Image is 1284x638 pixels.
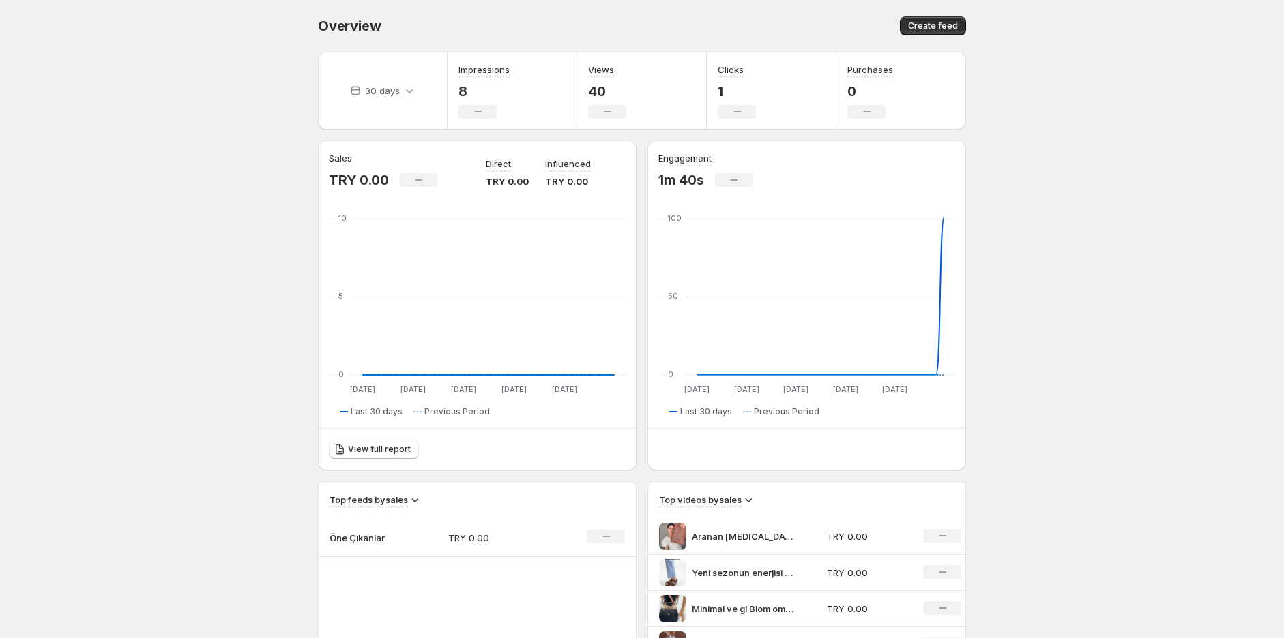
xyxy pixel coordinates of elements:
p: Minimal ve gl Blom omuz antasyla sadelii zarafete dntr Gnlkten zel ana her stile uyum salayan tas... [692,602,794,616]
p: TRY 0.00 [827,566,907,579]
text: [DATE] [882,384,907,394]
span: View full report [348,444,411,455]
span: Last 30 days [351,406,403,417]
text: [DATE] [552,384,577,394]
text: [DATE] [833,384,858,394]
span: Create feed [908,20,958,31]
text: [DATE] [734,384,759,394]
text: 0 [338,369,344,379]
text: 100 [668,213,682,223]
p: TRY 0.00 [545,174,591,188]
text: [DATE] [350,384,375,394]
text: 0 [668,369,673,379]
img: Minimal ve gl Blom omuz antasyla sadelii zarafete dntr Gnlkten zel ana her stile uyum salayan tas... [659,595,686,622]
p: TRY 0.00 [827,602,907,616]
img: Yeni sezonun enerjisi her admnda Hafiflii tarz ve esnek yapsyla bu model yaz kombinlerinin tamaml... [659,559,686,586]
h3: Sales [329,151,352,165]
h3: Top feeds by sales [330,493,408,506]
h3: Purchases [847,63,893,76]
p: TRY 0.00 [486,174,529,188]
text: [DATE] [451,384,476,394]
p: Aranan [MEDICAL_DATA] antas bulundu VDAR Geni i hacmi ve yumuak dokusu ile [MEDICAL_DATA] kombinl... [692,530,794,543]
h3: Engagement [658,151,712,165]
p: 1m 40s [658,172,704,188]
a: View full report [329,440,419,459]
h3: Top videos by sales [659,493,742,506]
p: 1 [718,83,756,100]
p: Influenced [545,157,591,170]
p: 40 [588,83,626,100]
p: Direct [486,157,511,170]
p: 8 [458,83,510,100]
span: Previous Period [424,406,490,417]
p: TRY 0.00 [448,531,545,545]
text: [DATE] [783,384,808,394]
img: Aranan yaz antas bulundu VDAR Geni i hacmi ve yumuak dokusu ile yaz kombinlerinin soft aksesuar F... [659,523,686,550]
p: TRY 0.00 [329,172,388,188]
text: [DATE] [400,384,426,394]
text: [DATE] [684,384,710,394]
p: TRY 0.00 [827,530,907,543]
p: Yeni sezonun enerjisi her admnda Hafiflii tarz ve esnek yapsyla bu model [MEDICAL_DATA] kombinler... [692,566,794,579]
text: 5 [338,291,343,301]
h3: Impressions [458,63,510,76]
text: 10 [338,213,347,223]
button: Create feed [900,16,966,35]
p: 30 days [365,84,400,97]
span: Last 30 days [680,406,732,417]
p: 0 [847,83,893,100]
h3: Clicks [718,63,744,76]
p: Öne Çıkanlar [330,531,398,545]
span: Previous Period [754,406,819,417]
text: 50 [668,291,678,301]
h3: Views [588,63,614,76]
text: [DATE] [501,384,527,394]
span: Overview [318,18,381,34]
